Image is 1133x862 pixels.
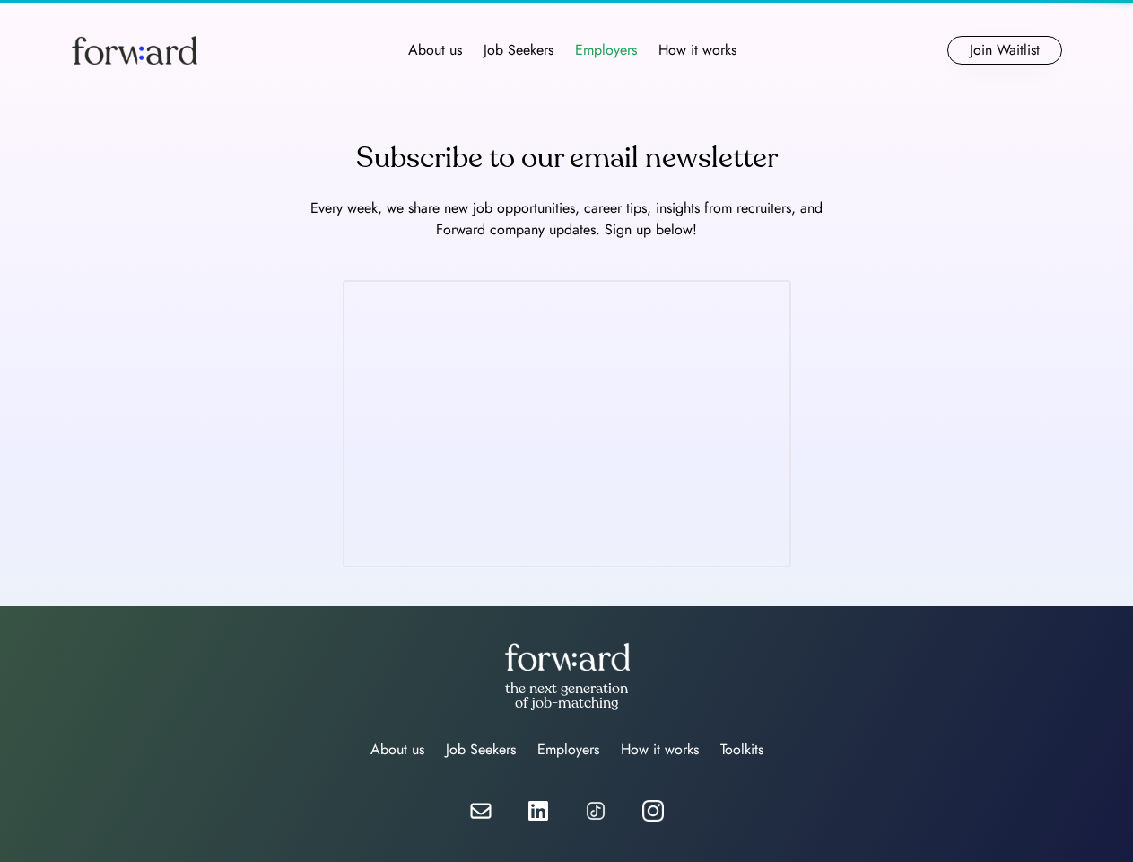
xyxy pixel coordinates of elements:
[947,36,1062,65] button: Join Waitlist
[370,739,424,761] div: About us
[470,803,492,819] img: email-white.svg
[658,40,736,61] div: How it works
[720,739,763,761] div: Toolkits
[621,739,699,761] div: How it works
[585,800,606,822] img: tiktok%20icon.png
[498,682,636,710] div: the next generation of job-matching
[408,40,462,61] div: About us
[504,642,630,671] img: forward-logo-white.png
[537,739,599,761] div: Employers
[356,136,778,180] div: Subscribe to our email newsletter
[484,40,553,61] div: Job Seekers
[446,739,516,761] div: Job Seekers
[642,800,664,822] img: instagram%20icon%20white.webp
[575,40,637,61] div: Employers
[527,801,549,822] img: linkedin-white.svg
[289,198,845,241] div: Every week, we share new job opportunities, career tips, insights from recruiters, and Forward co...
[72,36,197,65] img: Forward logo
